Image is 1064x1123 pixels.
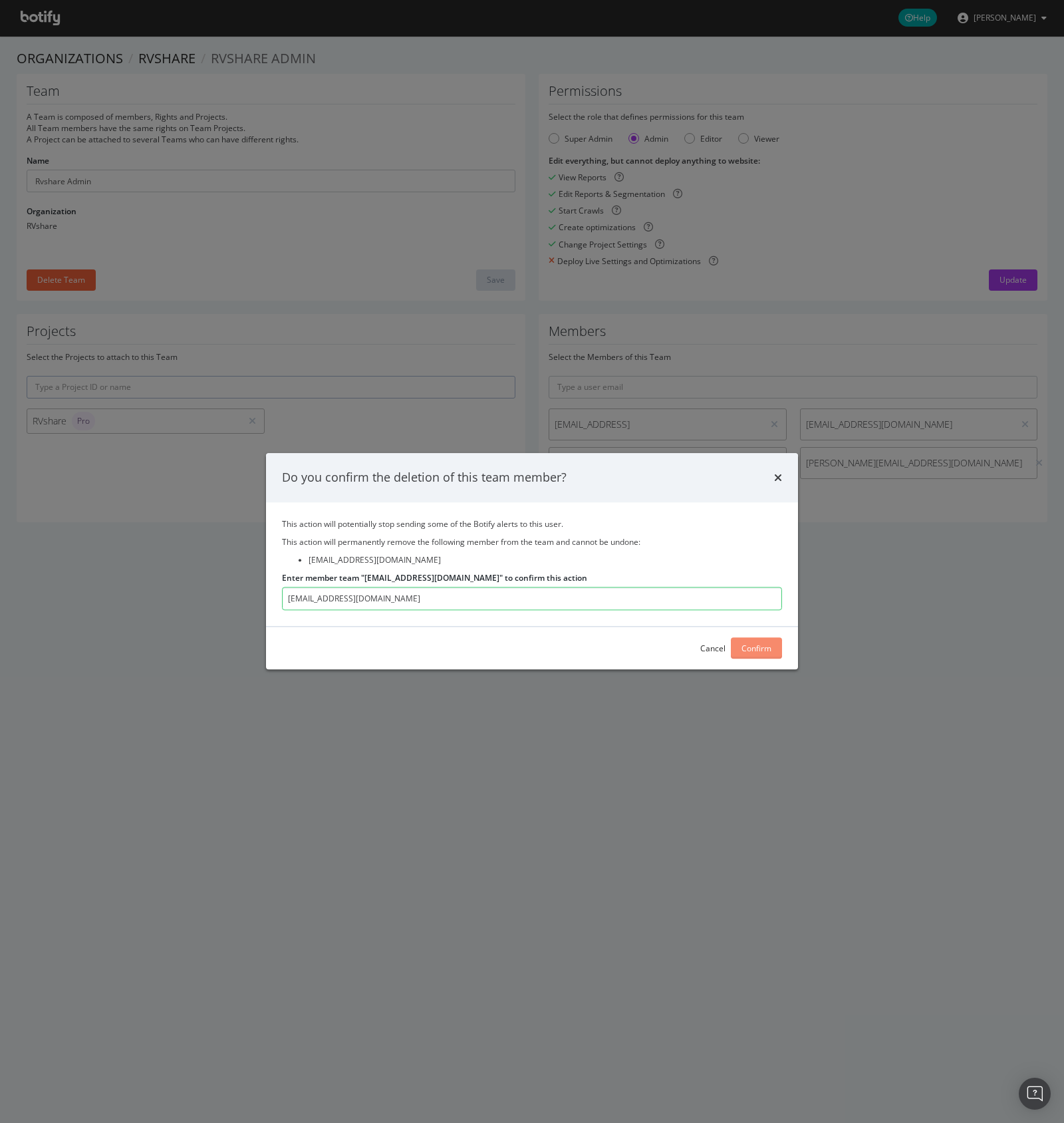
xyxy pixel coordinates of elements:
[1019,1078,1051,1110] div: Open Intercom Messenger
[282,536,782,548] p: This action will permanently remove the following member from the team and cannot be undone:
[282,572,587,583] label: Enter member team "[EMAIL_ADDRESS][DOMAIN_NAME]" to confirm this action
[731,638,782,659] button: Confirm
[266,453,798,669] div: modal
[282,518,782,530] p: This action will potentially stop sending some of the Botify alerts to this user.
[700,638,726,659] button: Cancel
[700,643,726,654] div: Cancel
[282,469,567,486] div: Do you confirm the deletion of this team member?
[741,643,771,654] div: Confirm
[774,469,782,486] div: times
[309,554,782,565] li: [EMAIL_ADDRESS][DOMAIN_NAME]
